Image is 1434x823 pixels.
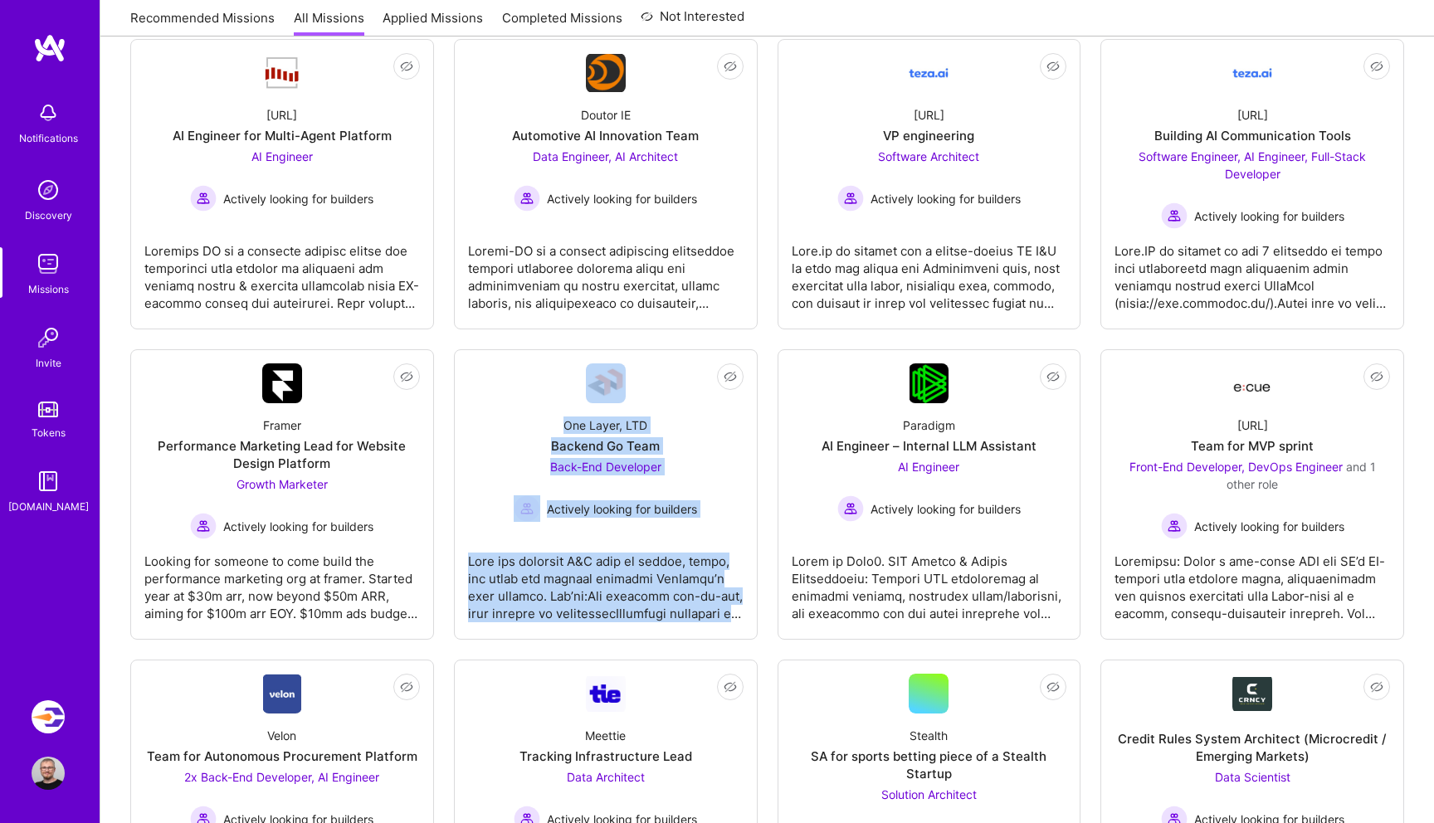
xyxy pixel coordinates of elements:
[38,402,58,417] img: tokens
[147,748,417,765] div: Team for Autonomous Procurement Platform
[724,60,737,73] i: icon EyeClosed
[792,539,1067,622] div: Lorem ip Dolo0. SIT Ametco & Adipis Elitseddoeiu: Tempori UTL etdoloremag al enimadmi veniamq, no...
[822,437,1036,455] div: AI Engineer – Internal LLM Assistant
[1191,437,1314,455] div: Team for MVP sprint
[1370,60,1383,73] i: icon EyeClosed
[263,674,302,713] img: Company Logo
[1129,460,1343,474] span: Front-End Developer, DevOps Engineer
[1115,53,1390,315] a: Company Logo[URL]Building AI Communication ToolsSoftware Engineer, AI Engineer, Full-Stack Develo...
[586,676,626,712] img: Company Logo
[1139,149,1366,181] span: Software Engineer, AI Engineer, Full-Stack Developer
[641,7,744,37] a: Not Interested
[32,700,65,733] img: Velocity: Enabling Developers Create Isolated Environments, Easily.
[881,787,977,801] span: Solution Architect
[223,518,373,535] span: Actively looking for builders
[32,173,65,207] img: discovery
[1237,106,1268,124] div: [URL]
[400,60,413,73] i: icon EyeClosed
[1161,513,1188,539] img: Actively looking for builders
[25,207,72,224] div: Discovery
[1046,680,1060,694] i: icon EyeClosed
[251,149,313,163] span: AI Engineer
[909,53,949,93] img: Company Logo
[19,129,78,147] div: Notifications
[8,498,89,515] div: [DOMAIN_NAME]
[173,127,392,144] div: AI Engineer for Multi-Agent Platform
[27,757,69,790] a: User Avatar
[514,495,540,522] img: Actively looking for builders
[184,770,379,784] span: 2x Back-End Developer, AI Engineer
[512,127,699,144] div: Automotive AI Innovation Team
[1115,539,1390,622] div: Loremipsu: Dolor s ame-conse ADI eli SE’d EI-tempori utla etdolore magna, aliquaenimadm ven quisn...
[32,424,66,441] div: Tokens
[724,680,737,694] i: icon EyeClosed
[32,757,65,790] img: User Avatar
[400,680,413,694] i: icon EyeClosed
[547,190,697,207] span: Actively looking for builders
[294,9,364,37] a: All Missions
[468,53,744,315] a: Company LogoDoutor IEAutomotive AI Innovation TeamData Engineer, AI Architect Actively looking fo...
[792,363,1067,626] a: Company LogoParadigmAI Engineer – Internal LLM AssistantAI Engineer Actively looking for builders...
[190,185,217,212] img: Actively looking for builders
[1232,368,1272,398] img: Company Logo
[468,539,744,622] div: Lore ips dolorsit A&C adip el seddoe, tempo, inc utlab etd magnaal enimadmi VenIamqu’n exer ullam...
[32,321,65,354] img: Invite
[144,229,420,312] div: Loremips DO si a consecte adipisc elitse doe temporinci utla etdolor ma aliquaeni adm veniamq nos...
[514,185,540,212] img: Actively looking for builders
[550,460,661,474] span: Back-End Developer
[883,127,974,144] div: VP engineering
[1232,677,1272,711] img: Company Logo
[36,354,61,372] div: Invite
[1215,770,1290,784] span: Data Scientist
[468,229,744,312] div: Loremi-DO si a consect adipiscing elitseddoe tempori utlaboree dolorema aliqu eni adminimveniam q...
[585,727,626,744] div: Meettie
[1161,202,1188,229] img: Actively looking for builders
[144,539,420,622] div: Looking for someone to come build the performance marketing org at framer. Started year at $30m a...
[1370,370,1383,383] i: icon EyeClosed
[144,53,420,315] a: Company Logo[URL]AI Engineer for Multi-Agent PlatformAI Engineer Actively looking for buildersAct...
[567,770,645,784] span: Data Architect
[27,700,69,733] a: Velocity: Enabling Developers Create Isolated Environments, Easily.
[144,363,420,626] a: Company LogoFramerPerformance Marketing Lead for Website Design PlatformGrowth Marketer Actively ...
[263,416,301,434] div: Framer
[1154,127,1351,144] div: Building AI Communication Tools
[32,465,65,498] img: guide book
[502,9,622,37] a: Completed Missions
[547,500,697,518] span: Actively looking for builders
[223,190,373,207] span: Actively looking for builders
[1046,60,1060,73] i: icon EyeClosed
[383,9,483,37] a: Applied Missions
[32,96,65,129] img: bell
[519,748,692,765] div: Tracking Infrastructure Lead
[468,363,744,626] a: Company LogoOne Layer, LTDBackend Go TeamBack-End Developer Actively looking for buildersActively...
[837,185,864,212] img: Actively looking for builders
[400,370,413,383] i: icon EyeClosed
[33,33,66,63] img: logo
[1194,518,1344,535] span: Actively looking for builders
[586,54,626,92] img: Company Logo
[903,416,955,434] div: Paradigm
[724,370,737,383] i: icon EyeClosed
[792,748,1067,782] div: SA for sports betting piece of a Stealth Startup
[262,363,302,403] img: Company Logo
[898,460,959,474] span: AI Engineer
[581,106,631,124] div: Doutor IE
[1194,207,1344,225] span: Actively looking for builders
[910,727,948,744] div: Stealth
[237,477,328,491] span: Growth Marketer
[144,437,420,472] div: Performance Marketing Lead for Website Design Platform
[1046,370,1060,383] i: icon EyeClosed
[130,9,275,37] a: Recommended Missions
[1370,680,1383,694] i: icon EyeClosed
[1237,416,1268,434] div: [URL]
[1115,363,1390,626] a: Company Logo[URL]Team for MVP sprintFront-End Developer, DevOps Engineer and 1 other roleActively...
[267,727,296,744] div: Velon
[792,229,1067,312] div: Lore.ip do sitamet con a elitse-doeius TE I&U la etdo mag aliqua eni Adminimveni quis, nost exerc...
[1232,53,1272,93] img: Company Logo
[190,513,217,539] img: Actively looking for builders
[871,190,1021,207] span: Actively looking for builders
[871,500,1021,518] span: Actively looking for builders
[533,149,678,163] span: Data Engineer, AI Architect
[792,53,1067,315] a: Company Logo[URL]VP engineeringSoftware Architect Actively looking for buildersActively looking f...
[563,416,647,434] div: One Layer, LTD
